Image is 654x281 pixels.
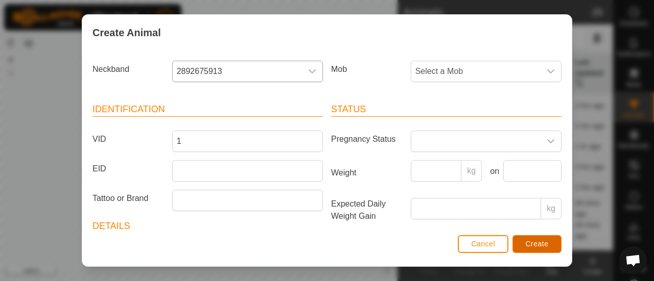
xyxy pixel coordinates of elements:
span: Select a Mob [411,61,541,82]
div: Open chat [619,246,647,274]
span: 2892675913 [173,61,302,82]
label: VID [88,131,168,148]
header: Identification [92,103,323,117]
label: EID [88,160,168,177]
label: on [486,165,499,177]
label: Pregnancy Status [327,131,407,148]
span: Create [526,240,549,248]
span: Cancel [471,240,495,248]
label: Expected Daily Weight Gain [327,198,407,222]
header: Details [92,219,323,234]
span: Create Animal [92,25,161,40]
header: Status [331,103,562,117]
div: dropdown trigger [541,61,561,82]
label: Mob [327,61,407,78]
div: dropdown trigger [541,131,561,151]
p-inputgroup-addon: kg [461,160,482,182]
label: Neckband [88,61,168,78]
button: Create [512,235,562,253]
button: Cancel [458,235,508,253]
div: dropdown trigger [302,61,322,82]
p-inputgroup-addon: kg [541,198,562,219]
label: Weight [327,160,407,186]
label: Tattoo or Brand [88,190,168,207]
